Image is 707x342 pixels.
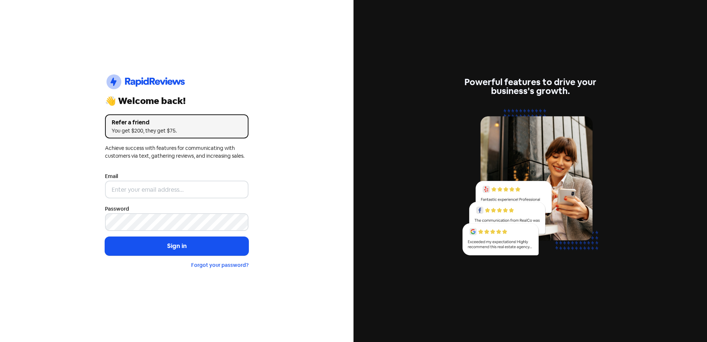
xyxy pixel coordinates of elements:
[191,262,248,268] a: Forgot your password?
[112,118,242,127] div: Refer a friend
[105,181,248,198] input: Enter your email address...
[105,205,129,213] label: Password
[105,237,248,255] button: Sign in
[105,97,248,105] div: 👋 Welcome back!
[105,144,248,160] div: Achieve success with features for communicating with customers via text, gathering reviews, and i...
[105,172,118,180] label: Email
[459,104,602,264] img: reviews
[112,127,242,135] div: You get $200, they get $75.
[459,78,602,95] div: Powerful features to drive your business's growth.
